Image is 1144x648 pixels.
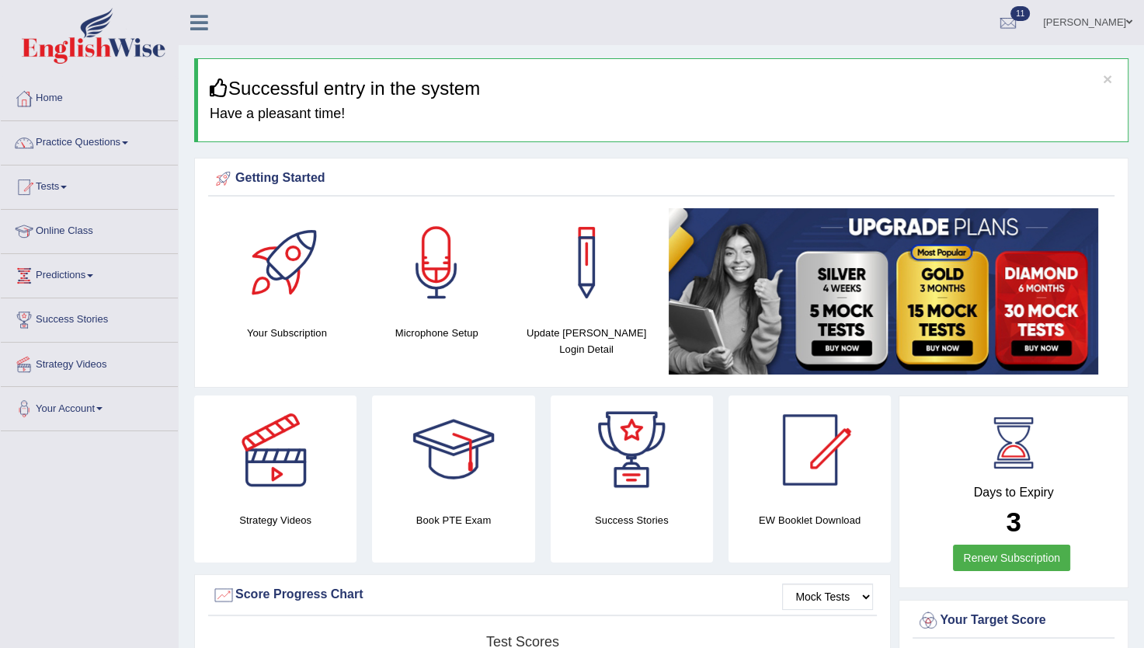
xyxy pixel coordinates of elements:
[1,121,178,160] a: Practice Questions
[1,210,178,249] a: Online Class
[551,512,713,528] h4: Success Stories
[210,78,1116,99] h3: Successful entry in the system
[916,486,1111,500] h4: Days to Expiry
[1103,71,1112,87] button: ×
[1,77,178,116] a: Home
[1010,6,1030,21] span: 11
[370,325,504,341] h4: Microphone Setup
[916,609,1111,632] div: Your Target Score
[1,254,178,293] a: Predictions
[372,512,534,528] h4: Book PTE Exam
[1,298,178,337] a: Success Stories
[669,208,1098,375] img: small5.jpg
[1,343,178,381] a: Strategy Videos
[212,167,1111,190] div: Getting Started
[1,165,178,204] a: Tests
[220,325,354,341] h4: Your Subscription
[728,512,891,528] h4: EW Booklet Download
[212,584,873,607] div: Score Progress Chart
[210,106,1116,122] h4: Have a pleasant time!
[194,512,356,528] h4: Strategy Videos
[1006,507,1021,537] b: 3
[953,545,1070,571] a: Renew Subscription
[1,387,178,426] a: Your Account
[520,325,654,357] h4: Update [PERSON_NAME] Login Detail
